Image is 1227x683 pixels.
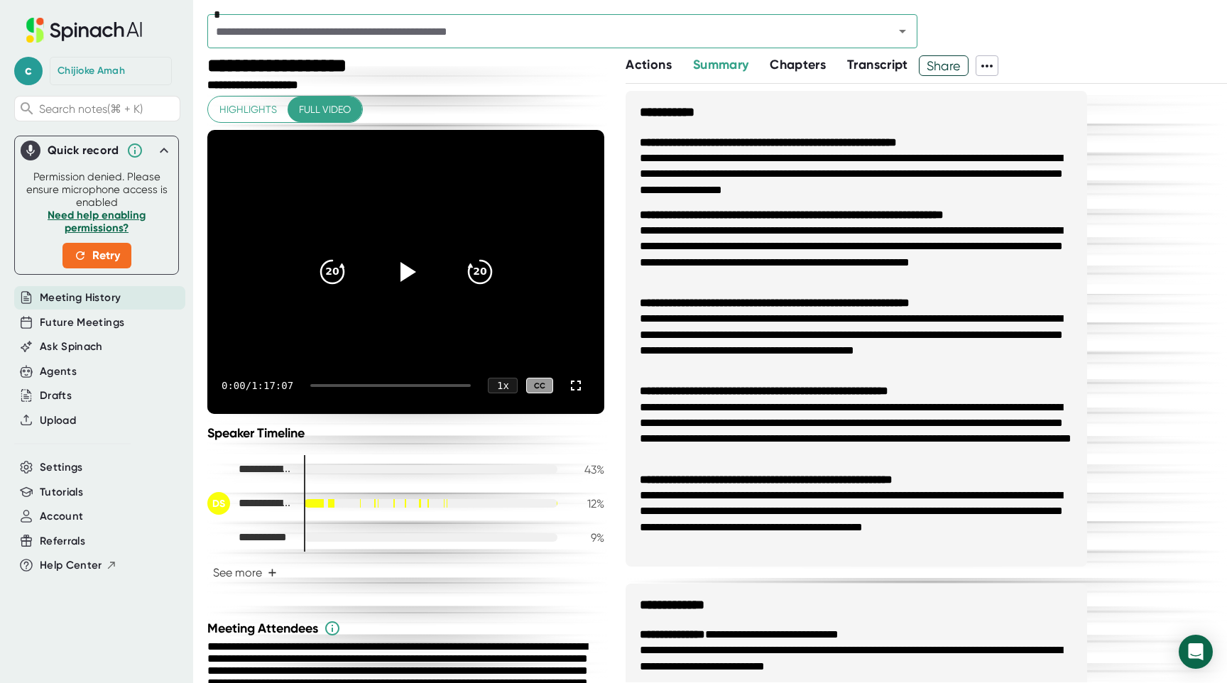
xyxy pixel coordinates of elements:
[21,136,173,165] div: Quick record
[40,339,103,355] button: Ask Spinach
[920,53,969,78] span: Share
[40,412,76,429] button: Upload
[40,388,72,404] button: Drafts
[219,101,277,119] span: Highlights
[847,57,908,72] span: Transcript
[626,57,671,72] span: Actions
[1179,635,1213,669] div: Open Intercom Messenger
[770,57,826,72] span: Chapters
[526,378,553,394] div: CC
[569,497,604,510] div: 12 %
[299,101,351,119] span: Full video
[222,380,293,391] div: 0:00 / 1:17:07
[488,378,518,393] div: 1 x
[207,526,230,549] div: RB
[569,463,604,476] div: 43 %
[847,55,908,75] button: Transcript
[40,315,124,331] button: Future Meetings
[207,526,293,549] div: Rob Beckham
[14,57,43,85] span: c
[693,55,748,75] button: Summary
[23,170,170,268] div: Permission denied. Please ensure microphone access is enabled
[208,97,288,123] button: Highlights
[40,557,102,574] span: Help Center
[569,531,604,545] div: 9 %
[207,620,608,637] div: Meeting Attendees
[74,247,120,264] span: Retry
[893,21,912,41] button: Open
[268,567,277,579] span: +
[40,533,85,550] button: Referrals
[40,459,83,476] button: Settings
[693,57,748,72] span: Summary
[62,243,131,268] button: Retry
[207,458,293,481] div: Julie Coker/NYC Tourism+Conventions
[207,425,604,441] div: Speaker Timeline
[207,492,293,515] div: Danielle Scott
[58,65,125,77] div: Chijioke Amah
[39,102,143,116] span: Search notes (⌘ + K)
[48,209,146,234] a: Need help enabling permissions?
[48,143,119,158] div: Quick record
[40,364,77,380] button: Agents
[770,55,826,75] button: Chapters
[207,560,283,585] button: See more+
[40,557,117,574] button: Help Center
[40,508,83,525] button: Account
[288,97,362,123] button: Full video
[207,458,230,481] div: JT
[207,492,230,515] div: DS
[40,290,121,306] button: Meeting History
[40,484,83,501] button: Tutorials
[919,55,969,76] button: Share
[626,55,671,75] button: Actions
